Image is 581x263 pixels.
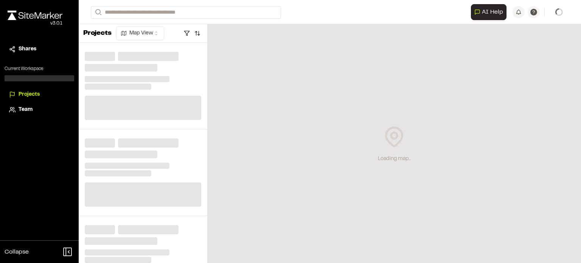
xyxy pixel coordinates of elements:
div: Open AI Assistant [471,4,510,20]
span: Shares [19,45,36,53]
span: Projects [19,90,40,99]
div: Loading map... [378,155,411,163]
button: Search [91,6,104,19]
button: Open AI Assistant [471,4,506,20]
span: AI Help [482,8,503,17]
a: Projects [9,90,70,99]
a: Shares [9,45,70,53]
span: Collapse [5,247,29,257]
img: rebrand.png [8,11,62,20]
p: Current Workspace [5,65,74,72]
span: Team [19,106,33,114]
a: Team [9,106,70,114]
div: Oh geez...please don't... [8,20,62,27]
p: Projects [83,28,112,39]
